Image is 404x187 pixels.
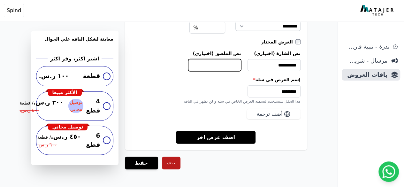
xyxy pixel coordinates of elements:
a: اضف عرض اخر [176,131,255,144]
span: مرسال - شريط دعاية [344,56,387,65]
button: Splnd [4,4,24,17]
bdi: / قطعة [37,135,51,140]
div: توصيل مجاني [48,124,88,131]
span: ٤٥٠ ر.س. [37,132,81,142]
span: توصيل مجاني [68,99,83,113]
span: ٦٠٠ ر.س. [37,142,57,149]
img: MatajerTech Logo [360,5,395,16]
h3: معاينة لشكل الباقه علي الجوال [36,36,113,50]
h2: اشتر اكثر، وفر اكثر [48,55,102,63]
span: % [193,24,198,32]
button: أضف ترجمة [247,109,301,119]
span: أضف ترجمة [257,110,283,118]
div: هذا الحقل سيستخدم لتسمية العرض الخاص في سلة و لن يظهر في الباقة [131,99,301,104]
div: الأكثر مبيعا [48,89,82,96]
span: 4 قطع [86,97,100,115]
button: حذف [162,157,180,169]
span: Splnd [7,7,21,14]
span: ١٠٠ ر.س. [39,72,69,81]
span: ٣٠٠ ر.س. [20,98,64,107]
span: ندرة - تنبية قارب علي النفاذ [344,42,389,51]
button: حفظ [125,157,158,169]
bdi: / قطعة [20,100,34,105]
span: باقات العروض [344,70,387,79]
span: 6 قطع [86,131,100,150]
label: نص الملصق (اختياري) [188,50,241,57]
label: إسم العرض في سلة [131,76,301,83]
span: ٤٠٠ ر.س. [20,107,39,114]
label: العرض المختار [261,39,295,45]
label: نص الشارة (اختياري) [248,50,301,57]
span: قطعة [83,72,100,81]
